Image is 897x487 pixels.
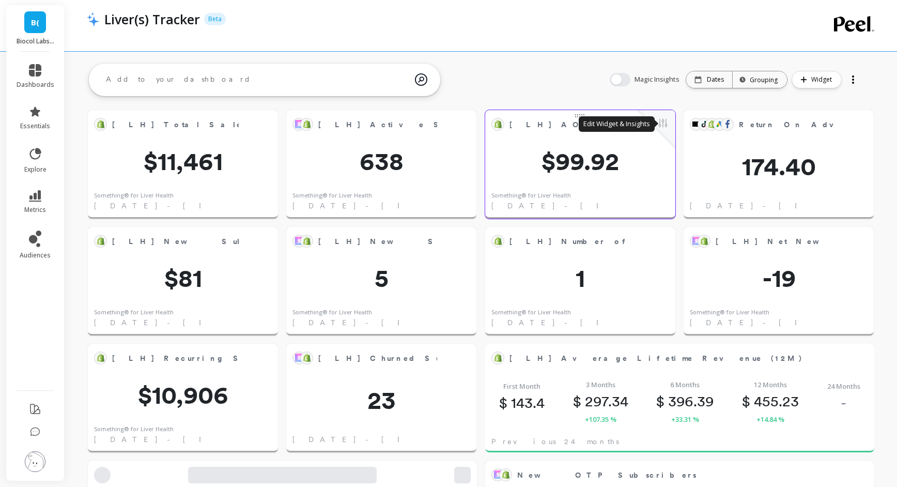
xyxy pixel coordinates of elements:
[499,394,507,412] span: $
[742,75,778,85] div: Grouping
[94,201,248,211] span: [DATE] - [DATE]
[573,392,628,410] p: 297.34
[509,117,636,132] span: [LH] AOV
[318,119,519,130] span: [LH] Active Subscriptions
[87,12,99,26] img: header icon
[415,66,427,94] img: magic search icon
[485,266,675,291] span: 1
[509,234,636,249] span: [LH] Number of New Orders MTD
[94,317,248,328] span: [DATE] - [DATE]
[491,191,571,200] div: Something® for Liver Health
[503,381,540,391] span: First Month
[25,451,45,472] img: profile picture
[88,383,278,407] span: $10,906
[292,434,446,445] span: [DATE] - [DATE]
[20,122,50,130] span: essentials
[318,117,437,132] span: [LH] Active Subscriptions
[94,191,174,200] div: Something® for Liver Health
[112,351,239,366] span: [LH] Recurring Subscription Sales
[517,468,835,482] span: New OTP Subscribers
[491,436,619,447] span: Previous 24 months
[690,201,843,211] span: [DATE] - [DATE]
[292,308,372,317] div: Something® for Liver Health
[684,266,874,291] span: -19
[94,425,174,434] div: Something® for Liver Health
[656,392,714,410] p: 396.39
[742,392,750,410] span: $
[517,470,697,481] span: New OTP Subscribers
[670,379,700,390] span: 6 Months
[690,308,769,317] div: Something® for Liver Health
[635,74,682,85] span: Magic Insights
[94,308,174,317] div: Something® for Liver Health
[509,236,778,247] span: [LH] Number of New Orders MTD
[742,392,799,410] p: 455.23
[827,381,860,391] span: 24 Months
[656,392,664,410] span: $
[292,191,372,200] div: Something® for Liver Health
[318,351,437,366] span: [LH] Churned Subscriptions MTD
[585,414,616,424] span: +107.35 %
[104,10,200,28] p: Liver(s) Tracker
[318,236,556,247] span: [LH] New Subscriptions MTD
[754,379,787,390] span: 12 Months
[499,394,545,412] p: 143.4
[204,13,226,25] p: Beta
[31,17,39,28] span: B(
[792,71,842,88] button: Widget
[20,251,51,260] span: audiences
[112,234,239,249] span: [LH] New Sub Sales
[292,201,446,211] span: [DATE] - [DATE]
[811,74,835,85] span: Widget
[17,37,54,45] p: Biocol Labs (US)
[509,119,595,130] span: [LH] AOV
[112,119,246,130] span: [LH] Total Sales
[586,379,615,390] span: 3 Months
[286,149,476,174] span: 638
[739,117,834,132] span: Return On Advertising Spend (ROAS)
[671,414,699,424] span: +33.31 %
[286,266,476,291] span: 5
[88,266,278,291] span: $81
[292,317,446,328] span: [DATE] - [DATE]
[707,75,724,84] p: Dates
[756,414,784,424] span: +14.84 %
[17,81,54,89] span: dashboards
[716,234,834,249] span: [LH] Net New Subscribers
[491,308,571,317] div: Something® for Liver Health
[491,201,645,211] span: [DATE] - [DATE]
[509,353,803,364] span: [LH] Average Lifetime Revenue (12M)
[94,434,248,445] span: [DATE] - [DATE]
[112,236,295,247] span: [LH] New Sub Sales
[318,353,553,364] span: [LH] Churned Subscriptions MTD
[24,206,46,214] span: metrics
[841,394,846,412] p: -
[112,353,360,364] span: [LH] Recurring Subscription Sales
[684,154,874,179] span: 174.40
[112,117,239,132] span: [LH] Total Sales
[286,388,476,413] span: 23
[88,149,278,174] span: $11,461
[485,149,675,174] span: $99.92
[690,317,843,328] span: [DATE] - [DATE]
[491,317,645,328] span: [DATE] - [DATE]
[573,392,581,410] span: $
[24,165,47,174] span: explore
[509,351,835,366] span: [LH] Average Lifetime Revenue (12M)
[318,234,437,249] span: [LH] New Subscriptions MTD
